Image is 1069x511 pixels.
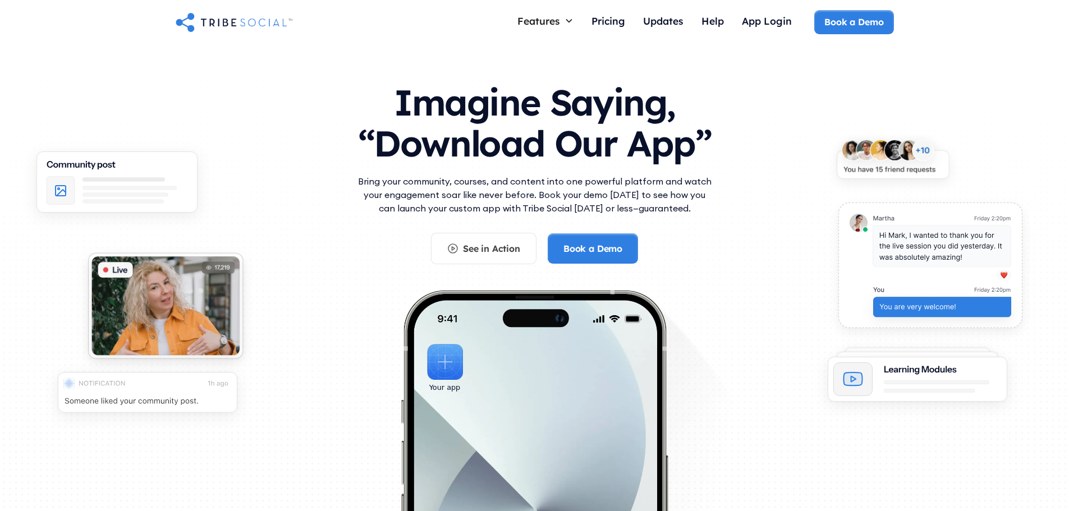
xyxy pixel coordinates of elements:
img: An illustration of push notification [43,361,253,431]
div: Updates [643,15,683,27]
div: See in Action [463,242,520,255]
div: Features [517,15,560,27]
a: Updates [634,10,692,34]
img: An illustration of Live video [75,243,256,376]
div: Features [508,10,582,31]
img: An illustration of New friends requests [823,130,962,196]
a: See in Action [431,233,536,264]
p: Bring your community, courses, and content into one powerful platform and watch your engagement s... [355,174,714,215]
div: Help [701,15,724,27]
img: An illustration of chat [823,192,1037,347]
a: Book a Demo [814,10,893,34]
a: Pricing [582,10,634,34]
img: An illustration of Community Feed [21,141,213,232]
a: Book a Demo [548,233,638,264]
a: Help [692,10,733,34]
img: An illustration of Learning Modules [813,339,1022,421]
h1: Imagine Saying, “Download Our App” [355,71,714,170]
div: Your app [429,381,460,394]
div: Pricing [591,15,625,27]
div: App Login [742,15,792,27]
a: home [176,11,292,33]
a: App Login [733,10,801,34]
